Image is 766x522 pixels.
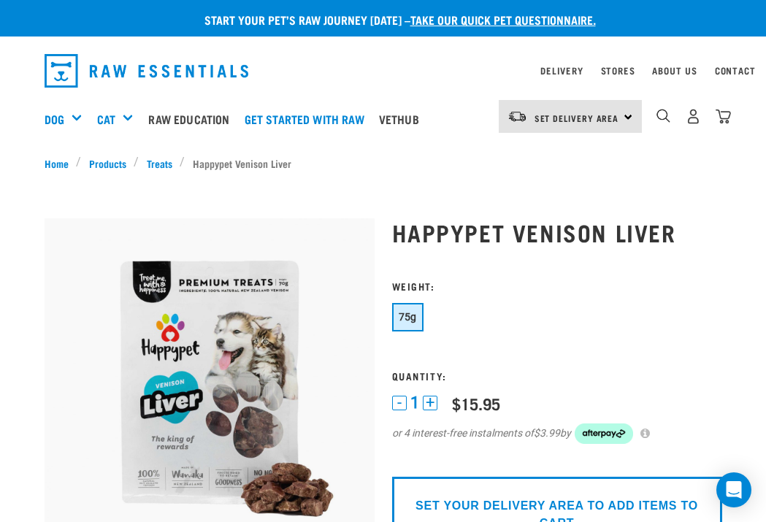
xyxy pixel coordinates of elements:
[652,68,697,73] a: About Us
[392,219,722,245] h1: Happypet Venison Liver
[575,423,633,444] img: Afterpay
[33,48,734,93] nav: dropdown navigation
[392,280,722,291] h3: Weight:
[534,426,560,441] span: $3.99
[375,90,430,148] a: Vethub
[656,109,670,123] img: home-icon-1@2x.png
[535,115,619,120] span: Set Delivery Area
[686,109,701,124] img: user.png
[392,423,722,444] div: or 4 interest-free instalments of by
[45,156,77,171] a: Home
[392,370,722,381] h3: Quantity:
[241,90,375,148] a: Get started with Raw
[716,472,751,507] div: Open Intercom Messenger
[540,68,583,73] a: Delivery
[97,110,115,128] a: Cat
[601,68,635,73] a: Stores
[452,394,500,412] div: $15.95
[392,303,424,331] button: 75g
[399,311,417,323] span: 75g
[45,110,64,128] a: Dog
[715,68,756,73] a: Contact
[139,156,180,171] a: Treats
[508,110,527,123] img: van-moving.png
[410,395,419,410] span: 1
[410,16,596,23] a: take our quick pet questionnaire.
[81,156,134,171] a: Products
[145,90,240,148] a: Raw Education
[716,109,731,124] img: home-icon@2x.png
[392,396,407,410] button: -
[45,156,722,171] nav: breadcrumbs
[423,396,437,410] button: +
[45,54,249,88] img: Raw Essentials Logo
